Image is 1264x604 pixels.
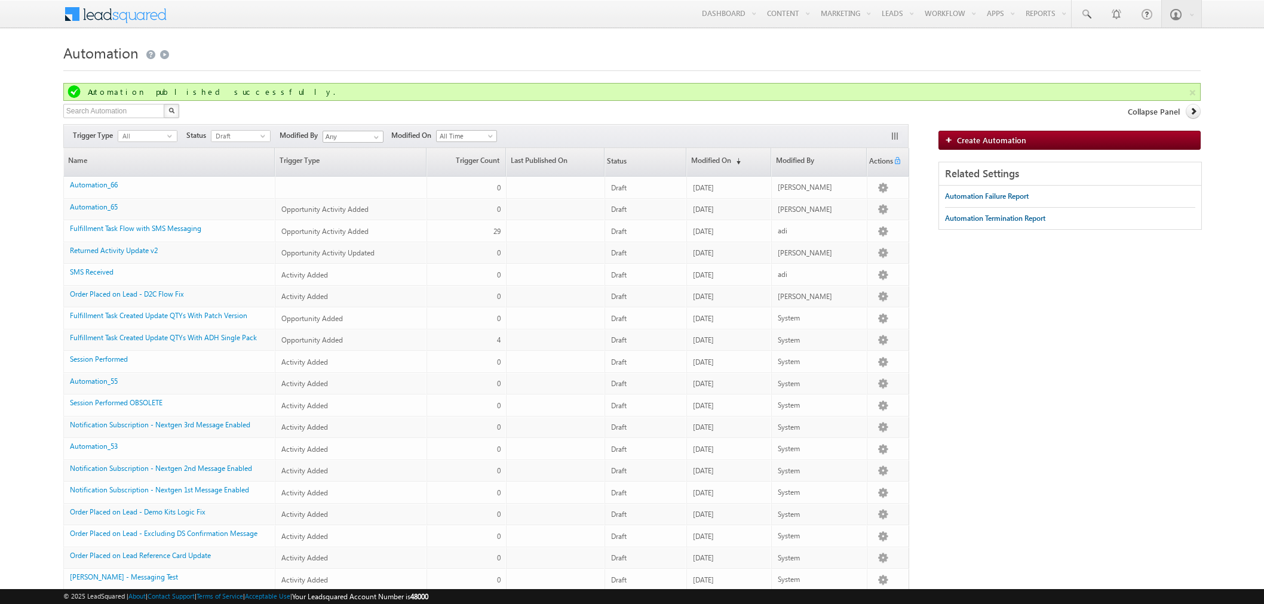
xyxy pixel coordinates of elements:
input: Type to Search [323,131,384,143]
span: [DATE] [693,532,714,541]
div: adi [778,269,861,280]
span: 4 [497,335,501,344]
a: Acceptable Use [245,592,290,600]
span: [DATE] [693,575,714,584]
div: System [778,335,861,346]
span: Activity Added [281,379,328,388]
span: [DATE] [693,183,714,192]
span: Draft [611,488,627,497]
a: Modified By [772,148,866,176]
span: Draft [611,379,627,388]
span: [DATE] [693,314,714,323]
span: [DATE] [693,292,714,301]
div: [PERSON_NAME] [778,248,861,258]
span: 0 [497,532,501,541]
div: System [778,553,861,563]
span: 0 [497,248,501,257]
span: [DATE] [693,227,714,236]
span: All Time [437,131,493,141]
span: Activity Added [281,358,328,366]
span: Activity Added [281,575,328,584]
img: add_icon.png [945,136,957,143]
span: [DATE] [693,466,714,475]
span: Modified On [391,130,436,141]
span: Actions [867,149,893,175]
span: Draft [611,445,627,454]
a: Automation_65 [70,202,118,211]
a: Notification Subscription - Nextgen 3rd Message Enabled [70,420,250,429]
span: Draft [611,553,627,562]
span: [DATE] [693,488,714,497]
a: Order Placed on Lead - Demo Kits Logic Fix [70,507,205,516]
div: Automation published successfully. [88,87,1197,97]
div: System [778,487,861,498]
span: Opportunity Activity Updated [281,248,375,257]
span: Draft [611,423,627,432]
div: adi [778,226,861,236]
div: [PERSON_NAME] [778,291,861,302]
span: Status [186,130,211,141]
span: [DATE] [693,379,714,388]
a: Automation_53 [70,442,118,451]
a: Show All Items [367,131,382,143]
div: System [778,313,861,323]
a: Order Placed on Lead - Excluding DS Confirmation Message [70,529,257,538]
span: Draft [611,532,627,541]
span: Activity Added [281,445,328,454]
span: 0 [497,466,501,475]
div: Automation Termination Report [945,213,1045,224]
span: Activity Added [281,466,328,475]
span: Draft [611,183,627,192]
span: Activity Added [281,488,328,497]
span: Draft [611,248,627,257]
span: 0 [497,314,501,323]
a: Fulfillment Task Created Update QTYs With ADH Single Pack [70,333,257,342]
a: Session Performed [70,355,128,363]
span: Draft [611,314,627,323]
a: About [128,592,146,600]
span: [DATE] [693,445,714,454]
a: [PERSON_NAME] - Messaging Test [70,572,178,581]
span: [DATE] [693,401,714,410]
span: 0 [497,423,501,432]
a: Order Placed on Lead Reference Card Update [70,551,211,560]
span: 0 [497,270,501,279]
span: Your Leadsquared Account Number is [292,592,428,601]
span: 0 [497,510,501,519]
div: System [778,400,861,411]
span: Modified By [280,130,323,141]
span: Draft [211,131,260,141]
a: Fulfillment Task Created Update QTYs With Patch Version [70,311,247,320]
span: Trigger Type [73,130,118,141]
div: System [778,443,861,454]
span: Draft [611,205,627,214]
span: Activity Added [281,532,328,541]
span: Status [605,149,627,175]
span: 48000 [410,592,428,601]
a: Fulfillment Task Flow with SMS Messaging [70,224,201,233]
span: Activity Added [281,553,328,562]
span: Create Automation [957,135,1026,145]
span: Collapse Panel [1128,106,1180,117]
a: Automation Failure Report [945,186,1029,207]
span: Opportunity Added [281,314,343,323]
div: Automation Failure Report [945,191,1029,202]
span: 0 [497,488,501,497]
span: © 2025 LeadSquared | | | | | [63,591,428,602]
a: Name [64,148,274,176]
a: Last Published On [507,148,604,176]
span: [DATE] [693,248,714,257]
span: [DATE] [693,510,714,519]
div: Related Settings [939,162,1201,186]
a: Terms of Service [197,592,243,600]
span: Draft [611,510,627,519]
span: Opportunity Added [281,335,343,344]
img: Search [168,107,174,113]
a: Automation_66 [70,180,118,189]
a: Modified On(sorted descending) [687,148,771,176]
span: [DATE] [693,423,714,432]
div: System [778,422,861,433]
div: System [778,356,861,367]
span: Opportunity Activity Added [281,205,369,214]
span: Activity Added [281,292,328,301]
